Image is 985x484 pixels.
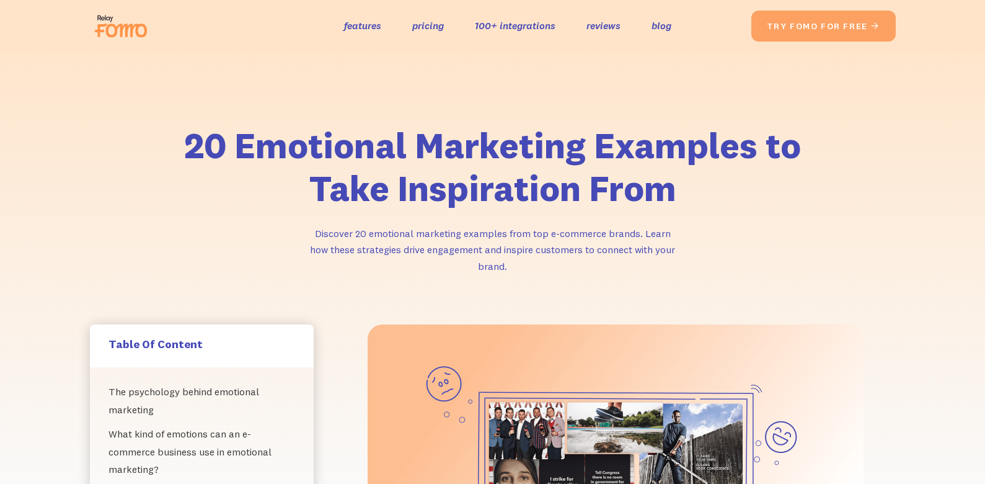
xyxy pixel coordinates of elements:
[108,380,295,422] a: The psychology behind emotional marketing
[344,17,381,35] a: features
[177,124,809,210] h1: 20 Emotional Marketing Examples to Take Inspiration From
[108,422,295,482] a: What kind of emotions can an e-commerce business use in emotional marketing?
[108,337,295,351] h5: Table Of Content
[586,17,621,35] a: reviews
[751,11,896,42] a: try fomo for free
[412,17,444,35] a: pricing
[307,225,679,275] p: Discover 20 emotional marketing examples from top e-commerce brands. Learn how these strategies d...
[652,17,671,35] a: blog
[870,20,880,32] span: 
[475,17,555,35] a: 100+ integrations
